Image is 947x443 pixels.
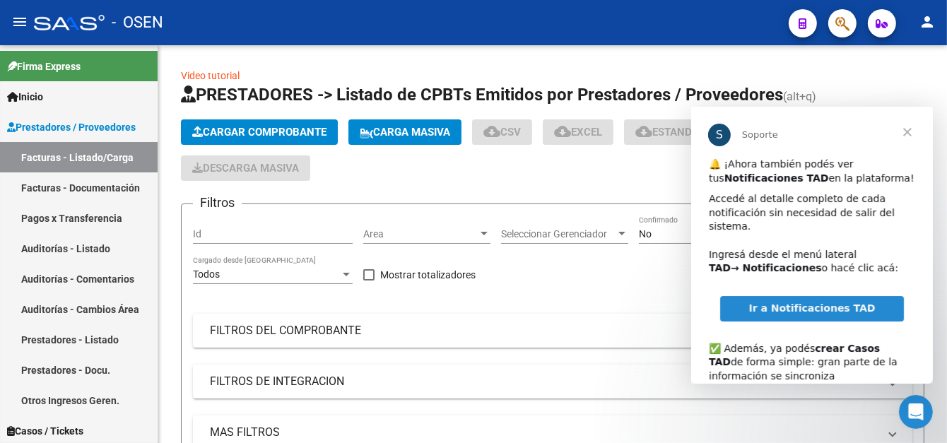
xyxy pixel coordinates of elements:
[783,90,816,103] span: (alt+q)
[181,155,310,181] button: Descarga Masiva
[210,425,878,440] mat-panel-title: MAS FILTROS
[193,193,242,213] h3: Filtros
[193,268,220,280] span: Todos
[483,123,500,140] mat-icon: cloud_download
[554,126,602,138] span: EXCEL
[554,123,571,140] mat-icon: cloud_download
[7,59,81,74] span: Firma Express
[181,119,338,145] button: Cargar Comprobante
[11,13,28,30] mat-icon: menu
[7,423,83,439] span: Casos / Tickets
[363,228,478,240] span: Area
[501,228,616,240] span: Seleccionar Gerenciador
[919,13,936,30] mat-icon: person
[691,107,933,384] iframe: Intercom live chat mensaje
[7,89,43,105] span: Inicio
[192,126,327,138] span: Cargar Comprobante
[181,155,310,181] app-download-masive: Descarga masiva de comprobantes (adjuntos)
[210,323,878,338] mat-panel-title: FILTROS DEL COMPROBANTE
[635,123,652,140] mat-icon: cloud_download
[193,314,912,348] mat-expansion-panel-header: FILTROS DEL COMPROBANTE
[483,126,521,138] span: CSV
[899,395,933,429] iframe: Intercom live chat
[543,119,613,145] button: EXCEL
[360,126,450,138] span: Carga Masiva
[181,70,240,81] a: Video tutorial
[472,119,532,145] button: CSV
[635,126,706,138] span: Estandar
[624,119,717,145] button: Estandar
[348,119,461,145] button: Carga Masiva
[7,119,136,135] span: Prestadores / Proveedores
[192,162,299,175] span: Descarga Masiva
[639,228,652,240] span: No
[18,221,224,318] div: ✅ Además, ya podés de forma simple: gran parte de la información se sincroniza automáticamente y ...
[210,374,878,389] mat-panel-title: FILTROS DE INTEGRACION
[181,85,783,105] span: PRESTADORES -> Listado de CPBTs Emitidos por Prestadores / Proveedores
[112,7,163,38] span: - OSEN
[193,365,912,398] mat-expansion-panel-header: FILTROS DE INTEGRACION
[380,266,476,283] span: Mostrar totalizadores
